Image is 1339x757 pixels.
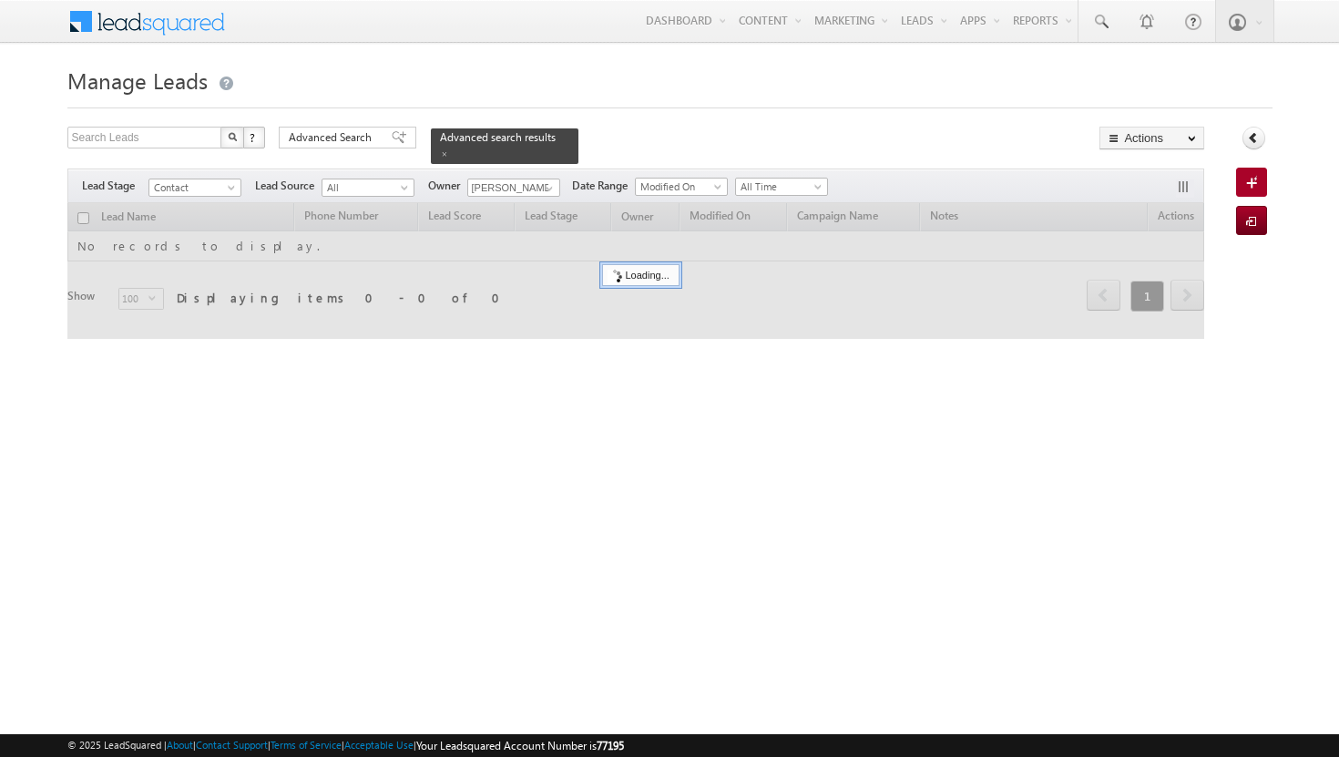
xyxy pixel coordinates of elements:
[416,739,624,752] span: Your Leadsquared Account Number is
[635,178,728,196] a: Modified On
[735,178,828,196] a: All Time
[82,178,148,194] span: Lead Stage
[167,739,193,751] a: About
[196,739,268,751] a: Contact Support
[322,179,409,196] span: All
[228,132,237,141] img: Search
[271,739,342,751] a: Terms of Service
[255,178,322,194] span: Lead Source
[67,737,624,754] span: © 2025 LeadSquared | | | | |
[250,129,258,145] span: ?
[149,179,236,196] span: Contact
[344,739,414,751] a: Acceptable Use
[572,178,635,194] span: Date Range
[636,179,722,195] span: Modified On
[597,739,624,752] span: 77195
[243,127,265,148] button: ?
[1099,127,1204,149] button: Actions
[322,179,414,197] a: All
[536,179,558,198] a: Show All Items
[440,130,556,144] span: Advanced search results
[602,264,680,286] div: Loading...
[467,179,560,197] input: Type to Search
[736,179,823,195] span: All Time
[67,66,208,95] span: Manage Leads
[289,129,377,146] span: Advanced Search
[428,178,467,194] span: Owner
[148,179,241,197] a: Contact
